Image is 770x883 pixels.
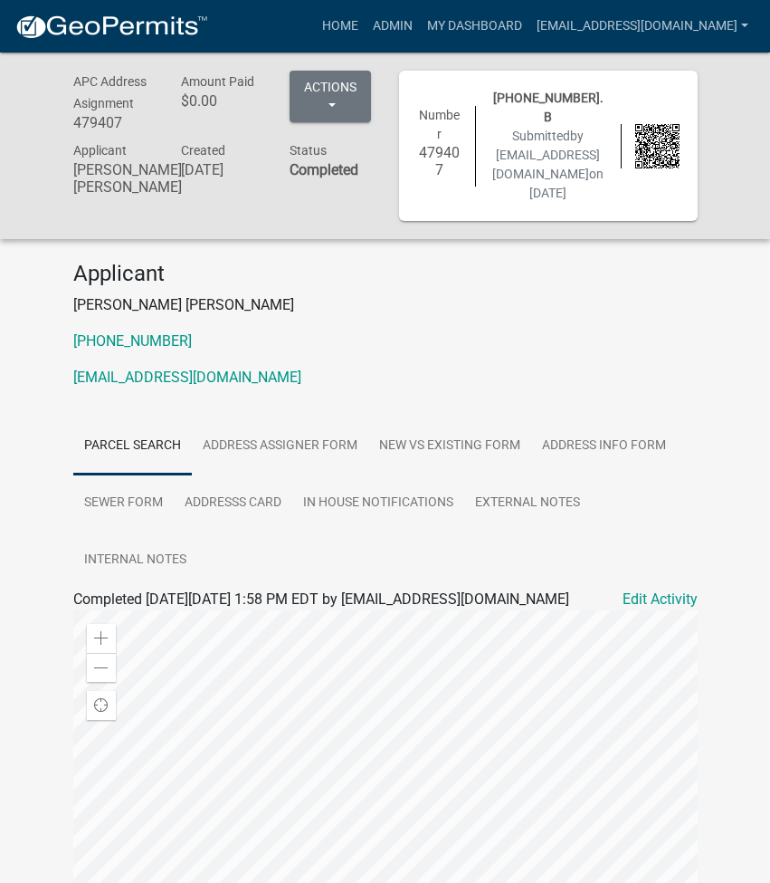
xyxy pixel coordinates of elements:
[73,369,301,386] a: [EMAIL_ADDRESS][DOMAIN_NAME]
[529,9,756,43] a: [EMAIL_ADDRESS][DOMAIN_NAME]
[492,129,600,181] span: by [EMAIL_ADDRESS][DOMAIN_NAME]
[73,114,155,131] h6: 479407
[290,143,327,158] span: Status
[73,261,698,287] h4: Applicant
[73,590,569,608] span: Completed [DATE][DATE] 1:58 PM EDT by [EMAIL_ADDRESS][DOMAIN_NAME]
[87,653,116,682] div: Zoom out
[73,294,698,316] p: [PERSON_NAME] [PERSON_NAME]
[181,92,262,110] h6: $0.00
[419,108,460,141] span: Number
[87,691,116,720] div: Find my location
[464,475,591,533] a: External Notes
[181,74,254,89] span: Amount Paid
[623,589,698,610] a: Edit Activity
[635,124,680,168] img: QR code
[73,532,197,590] a: Internal Notes
[315,9,366,43] a: Home
[290,71,371,122] button: Actions
[73,143,127,158] span: Applicant
[420,9,529,43] a: My Dashboard
[366,9,420,43] a: Admin
[492,129,604,200] span: Submitted on [DATE]
[73,74,147,110] span: APC Address Asignment
[174,475,292,533] a: Addresss Card
[73,332,192,350] a: [PHONE_NUMBER]
[192,418,368,475] a: Address Assigner Form
[417,144,461,178] h6: 479407
[73,161,155,196] h6: [PERSON_NAME] [PERSON_NAME]
[493,91,604,124] span: [PHONE_NUMBER].B
[181,161,262,178] h6: [DATE]
[181,143,225,158] span: Created
[290,161,358,178] strong: Completed
[87,624,116,653] div: Zoom in
[368,418,531,475] a: New vs Existing Form
[73,418,192,475] a: Parcel search
[292,475,464,533] a: In house Notifications
[531,418,677,475] a: Address Info Form
[73,475,174,533] a: Sewer Form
